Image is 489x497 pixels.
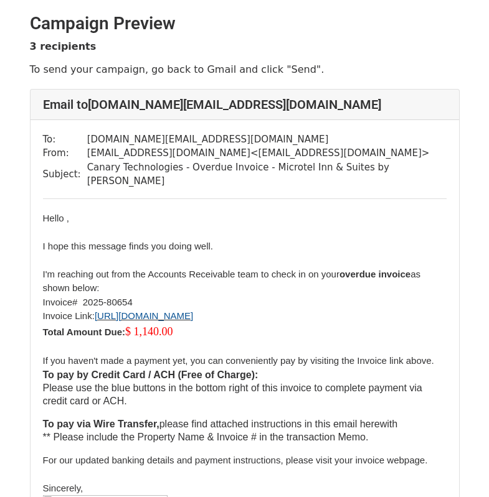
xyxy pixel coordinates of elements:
b: Total Amount Due: [43,327,125,337]
td: Canary Technologies - Overdue Invoice - Microtel Inn & Suites by [PERSON_NAME] [87,160,447,188]
strong: overdue invoice [339,269,411,279]
span: If you haven't made a payment yet, you can conveniently pay by visiting the Invoice link above. [43,355,434,366]
td: To: [43,132,87,147]
span: For our updated banking details and payment instructions, please visit your invoice webpage. [43,455,428,465]
span: I hope this message finds you doing well. [43,241,214,251]
td: Subject: [43,160,87,188]
font: $ 1,140.00 [125,325,173,338]
h4: Email to [DOMAIN_NAME][EMAIL_ADDRESS][DOMAIN_NAME] [43,97,447,112]
span: I'm reaching out from the Accounts Receivable team to check in on your as shown below: [43,269,421,294]
span: ** Please include the Property Name & Invoice # in the transaction Memo. [43,432,369,442]
strong: To pay via Wire Transfer, [43,419,159,429]
font: [URL][DOMAIN_NAME] [95,310,193,321]
li: Invoice Link: [43,309,447,323]
li: Invoice# 2025-80654 [43,295,447,310]
p: To send your campaign, go back to Gmail and click "Send". [30,63,460,76]
span: Sincerely, [43,483,83,493]
span: Hello , [43,213,70,223]
span: please find attached instructions in this email herewith [43,419,398,429]
td: From: [43,146,87,160]
span: Please use the blue buttons in the bottom right of this invoice to complete payment via credit ca... [43,383,422,406]
h2: Campaign Preview [30,13,460,34]
strong: 3 recipients [30,40,97,52]
span: To pay by Credit Card / ACH (Free of Charge): [43,369,259,380]
td: [EMAIL_ADDRESS][DOMAIN_NAME] < [EMAIL_ADDRESS][DOMAIN_NAME] > [87,146,447,160]
td: [DOMAIN_NAME][EMAIL_ADDRESS][DOMAIN_NAME] [87,132,447,147]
